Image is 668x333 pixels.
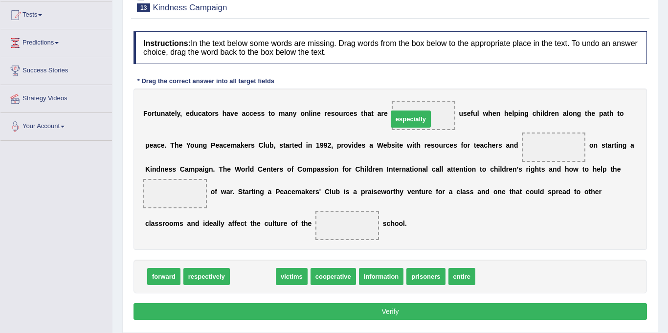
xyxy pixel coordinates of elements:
small: Kindness Campaign [153,3,227,12]
b: n [161,110,165,117]
b: c [245,110,249,117]
b: r [381,110,384,117]
b: g [204,165,209,173]
a: Predictions [0,29,112,54]
b: r [468,141,470,149]
b: a [423,165,426,173]
b: e [395,165,399,173]
b: m [279,110,285,117]
h4: In the text below some words are missing. Drag words from the box below to the appropriate place ... [134,31,647,64]
b: n [267,165,271,173]
b: a [563,110,567,117]
b: r [341,141,344,149]
b: t [617,110,620,117]
b: T [170,141,175,149]
b: h [504,110,509,117]
b: l [175,110,177,117]
b: s [251,141,255,149]
b: i [352,141,354,149]
b: I [387,165,389,173]
b: a [369,141,373,149]
b: p [145,141,150,149]
b: d [368,165,373,173]
b: r [611,141,614,149]
b: v [348,141,352,149]
b: n [308,141,312,149]
b: d [544,110,549,117]
b: c [198,110,202,117]
b: c [533,110,536,117]
b: a [506,141,510,149]
b: t [397,141,400,149]
b: l [426,165,428,173]
b: e [455,165,459,173]
b: r [443,141,445,149]
a: Strategy Videos [0,85,112,110]
b: s [172,165,176,173]
b: l [512,110,514,117]
b: s [321,165,325,173]
b: 9 [324,141,328,149]
b: n [312,110,317,117]
b: n [594,141,598,149]
b: a [285,110,289,117]
b: e [327,110,331,117]
b: n [209,165,213,173]
b: i [412,165,414,173]
b: b [387,141,392,149]
b: p [514,110,518,117]
b: n [510,141,514,149]
b: i [498,165,500,173]
b: s [168,165,172,173]
b: e [245,141,248,149]
a: Your Account [0,113,112,137]
b: e [165,165,169,173]
b: u [439,141,443,149]
b: p [312,165,317,173]
b: o [330,165,334,173]
b: e [171,110,175,117]
b: r [289,141,292,149]
b: d [298,141,303,149]
b: , [331,141,333,149]
b: t [451,165,453,173]
b: t [453,165,456,173]
b: l [440,165,442,173]
b: a [199,165,203,173]
b: n [418,165,423,173]
b: e [509,110,512,117]
span: 13 [137,3,150,12]
b: h [223,110,227,117]
b: e [234,110,238,117]
b: u [156,110,161,117]
b: o [300,110,305,117]
b: t [205,110,208,117]
b: r [424,141,427,149]
b: e [427,141,431,149]
b: t [393,165,396,173]
b: t [480,165,482,173]
b: l [248,165,250,173]
b: i [364,165,366,173]
b: g [203,141,207,149]
b: e [294,141,298,149]
b: a [153,141,157,149]
b: e [263,165,267,173]
b: o [148,110,152,117]
b: t [474,141,476,149]
b: o [190,141,195,149]
b: n [379,165,383,173]
b: e [383,141,387,149]
b: s [261,110,265,117]
b: n [555,110,559,117]
b: r [152,110,154,117]
b: a [447,165,451,173]
b: y [177,110,180,117]
b: p [599,110,603,117]
b: i [311,110,312,117]
b: a [185,165,189,173]
b: o [208,110,212,117]
b: r [495,141,498,149]
b: n [199,141,203,149]
b: s [362,141,366,149]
